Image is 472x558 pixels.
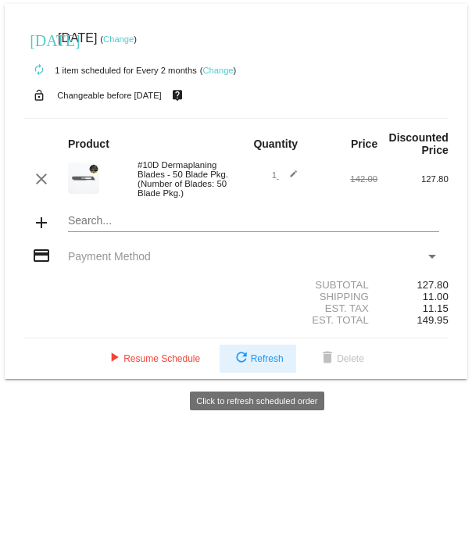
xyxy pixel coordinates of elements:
mat-icon: autorenew [30,61,48,80]
span: 11.15 [423,302,449,314]
span: Refresh [232,353,284,364]
button: Refresh [220,345,296,373]
div: Subtotal [236,279,377,291]
span: 1 [272,170,299,180]
strong: Quantity [253,138,298,150]
a: Change [103,34,134,44]
mat-icon: credit_card [32,246,51,265]
a: Change [202,66,233,75]
span: Payment Method [68,250,151,263]
div: Est. Total [236,314,377,326]
img: Cart-Images-32.png [68,163,99,194]
input: Search... [68,215,439,227]
div: Est. Tax [236,302,377,314]
span: 11.00 [423,291,449,302]
strong: Discounted Price [389,131,449,156]
span: Delete [318,353,364,364]
mat-icon: lock_open [30,85,48,106]
mat-icon: edit [279,170,298,188]
div: 127.80 [377,174,449,184]
button: Delete [306,345,377,373]
mat-icon: add [32,213,51,232]
mat-select: Payment Method [68,250,439,263]
mat-icon: clear [32,170,51,188]
div: Shipping [236,291,377,302]
strong: Product [68,138,109,150]
div: 142.00 [307,174,378,184]
small: ( ) [100,34,137,44]
small: 1 item scheduled for Every 2 months [23,66,197,75]
button: Resume Schedule [92,345,213,373]
mat-icon: delete [318,349,337,368]
div: 127.80 [377,279,449,291]
mat-icon: refresh [232,349,251,368]
mat-icon: play_arrow [105,349,123,368]
mat-icon: live_help [168,85,187,106]
div: #10D Dermaplaning Blades - 50 Blade Pkg. (Number of Blades: 50 Blade Pkg.) [130,160,236,198]
mat-icon: [DATE] [30,30,48,48]
span: 149.95 [417,314,448,326]
small: ( ) [200,66,237,75]
span: Resume Schedule [105,353,200,364]
small: Changeable before [DATE] [57,91,162,100]
strong: Price [351,138,377,150]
